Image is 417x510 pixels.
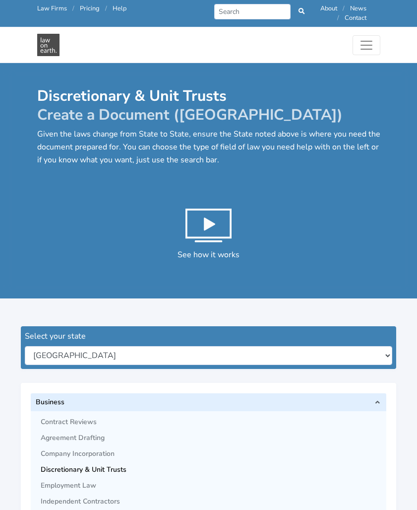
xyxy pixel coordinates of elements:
h1: Discretionary & Unit Trusts [37,87,380,124]
a: Discretionary & Unit Trusts [41,462,386,478]
span: / [343,4,345,13]
span: See how it works [178,249,239,260]
button: See how it works [166,190,251,273]
a: Employment Law [41,478,386,494]
span: Agreement Drafting [41,434,381,442]
p: Given the laws change from State to State, ensure the State noted above is where you need the doc... [37,128,380,166]
img: Discretionary & Unit Trusts Documents in [37,34,60,56]
div: Select your state [25,330,392,342]
a: Agreement Drafting [41,430,386,446]
span: Employment Law [41,482,381,490]
a: Independent Contractors [41,494,386,510]
a: Company Incorporation [41,446,386,462]
span: Discretionary & Unit Trusts [41,466,381,474]
span: Create a Document ([GEOGRAPHIC_DATA]) [37,105,343,125]
span: Contract Reviews [41,418,381,426]
a: Pricing [80,4,100,13]
span: / [105,4,107,13]
input: Search [214,4,291,19]
a: Help [113,4,126,13]
span: / [72,4,74,13]
a: Contact [345,13,366,22]
a: Business [31,393,386,411]
button: Toggle navigation [353,35,380,55]
a: News [350,4,366,13]
a: Law Firms [37,4,67,13]
span: Company Incorporation [41,450,381,458]
a: About [320,4,337,13]
a: Contract Reviews [41,414,386,430]
span: Business [36,398,370,406]
span: Independent Contractors [41,498,381,506]
span: / [337,13,339,22]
